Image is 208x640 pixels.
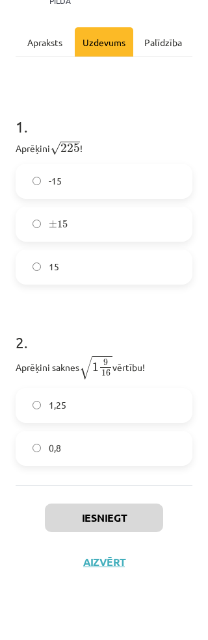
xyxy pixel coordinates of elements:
span: 16 [101,370,110,376]
h1: 2 . [16,311,192,351]
button: Aizvērt [79,556,129,569]
button: Iesniegt [45,504,163,532]
input: 15 [32,262,41,271]
p: Aprēķini saknes vērtību! [16,355,192,380]
span: √ [50,142,60,155]
span: 15 [49,260,59,274]
span: 225 [60,144,80,153]
div: Uzdevums [75,27,134,57]
span: 1,25 [49,398,66,412]
span: -15 [49,174,62,188]
p: Aprēķini ! [16,139,192,156]
input: 0,8 [32,444,41,452]
h1: 1 . [16,95,192,135]
div: Palīdzība [133,27,192,57]
span: ± [49,220,57,228]
div: Apraksts [16,27,75,57]
span: 15 [57,220,68,228]
span: 0,8 [49,441,61,455]
input: 1,25 [32,401,41,409]
span: √ [79,356,92,379]
input: -15 [32,177,41,185]
span: 9 [103,359,108,366]
span: 1 [92,363,99,372]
